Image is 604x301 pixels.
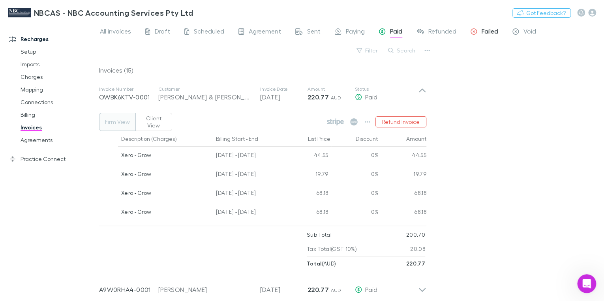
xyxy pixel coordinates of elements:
[121,204,210,220] div: Xero - Grow
[308,86,355,92] p: Amount
[13,86,205,110] div: Go to your Invoices page and filter by date to see if the invoices are in "Draft" status. Draft i...
[100,27,131,37] span: All invoices
[158,285,252,294] div: [PERSON_NAME]
[213,204,284,222] div: [DATE] - [DATE]
[249,27,281,37] span: Agreement
[50,234,56,241] button: Start recording
[307,228,332,242] p: Sub Total
[13,71,102,83] a: Charges
[158,92,252,102] div: [PERSON_NAME] & [PERSON_NAME]
[38,4,69,10] h1: Rechargly
[155,27,170,37] span: Draft
[6,19,265,50] div: Marita says…
[482,27,498,37] span: Failed
[95,103,101,109] a: Source reference 13632076:
[99,113,136,131] button: Firm View
[2,153,102,165] a: Practice Connect
[252,3,266,17] div: Close
[307,242,357,256] p: Tax Total (GST 10%)
[308,286,329,294] strong: 220.77
[6,50,265,248] div: Rechargly says…
[365,286,377,293] span: Paid
[7,218,265,231] textarea: Message…
[93,78,433,110] div: Invoice NumberOWBK6KTV-0001Customer[PERSON_NAME] & [PERSON_NAME]Invoice Date[DATE]Amount220.77 AU...
[99,285,158,294] p: A9W0RHA4-0001
[194,27,224,37] span: Scheduled
[308,93,329,101] strong: 220.77
[38,10,98,18] p: The team can also help
[5,3,20,18] button: go back
[87,200,93,206] a: Source reference 10874320:
[379,166,426,185] div: 19.79
[121,166,210,182] div: Xero - Grow
[375,116,426,127] button: Refund Invoice
[331,166,379,185] div: 0%
[135,113,172,131] button: Client View
[365,93,377,101] span: Paid
[213,166,284,185] div: [DATE] - [DATE]
[330,95,341,101] span: AUD
[13,108,102,121] a: Billing
[13,75,80,81] b: Check Invoice Status:
[47,19,265,44] div: we had invoices issued [DATE] which don't seem to be available top our customers
[284,166,331,185] div: 19.79
[284,185,331,204] div: 68.18
[158,86,252,92] p: Customer
[3,3,198,22] a: NBCAS - NBC Accounting Services Pty Ltd
[353,46,383,55] button: Filter
[13,45,102,58] a: Setup
[331,185,379,204] div: 0%
[346,27,365,37] span: Paying
[13,153,76,159] b: Send Draft Invoices:
[13,134,102,146] a: Agreements
[379,147,426,166] div: 44.55
[121,185,210,201] div: Xero - Grow
[331,147,379,166] div: 0%
[260,285,308,294] p: [DATE]
[331,204,379,222] div: 0%
[13,114,102,120] b: Check for Excluded Charges:
[13,125,205,148] div: Go to the Excluded Charges page and search for your clients. If their charges were excluded, clic...
[355,86,418,92] p: Status
[12,234,19,241] button: Upload attachment
[284,204,331,222] div: 68.18
[38,234,44,241] button: Gif picker
[99,86,158,92] p: Invoice Number
[13,58,102,71] a: Imports
[72,142,79,148] a: Source reference 11902827:
[330,287,341,293] span: AUD
[213,185,284,204] div: [DATE] - [DATE]
[23,4,35,17] img: Profile image for Rechargly
[99,92,158,102] p: OWBK6KTV-0001
[13,183,205,207] div: Remember, we don't email PDF invoices directly - customers access them through their unique agree...
[2,33,102,45] a: Recharges
[379,185,426,204] div: 68.18
[13,96,102,108] a: Connections
[13,210,205,226] div: Would you like me to help you check any specific part of this process?
[237,3,252,18] button: Home
[307,27,321,37] span: Sent
[307,256,336,271] p: ( AUD )
[13,83,102,96] a: Mapping
[13,164,205,179] div: If invoices are in Draft status, you can send them by going to the individual invoice, clicking t...
[54,24,259,39] div: we had invoices issued [DATE] which don't seem to be available top our customers
[512,8,571,18] button: Got Feedback?
[121,147,210,163] div: Xero - Grow
[249,231,262,244] button: Send a message…
[390,27,402,37] span: Paid
[260,92,308,102] p: [DATE]
[577,274,596,293] iframe: Intercom live chat
[13,121,102,134] a: Invoices
[384,46,420,55] button: Search
[523,27,536,37] span: Void
[6,50,212,231] div: For invoices issued on [DATE] that aren't available to customers, check these common causes:Check...
[8,8,31,17] img: NBCAS - NBC Accounting Services Pty Ltd's Logo
[406,228,425,242] p: 200.70
[260,86,308,92] p: Invoice Date
[13,55,205,71] div: For invoices issued on [DATE] that aren't available to customers, check these common causes:
[34,8,193,17] h3: NBCAS - NBC Accounting Services Pty Ltd
[406,260,425,267] strong: 220.77
[213,147,284,166] div: [DATE] - [DATE]
[307,260,322,267] strong: Total
[410,242,425,256] p: 20.08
